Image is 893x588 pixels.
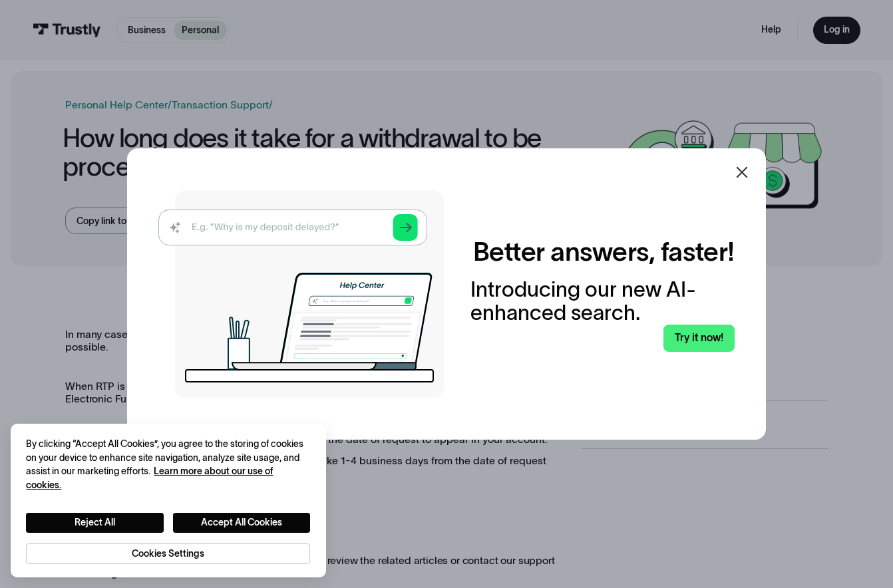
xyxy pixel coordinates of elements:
div: Cookie banner [11,424,326,577]
div: Privacy [26,437,310,565]
div: By clicking “Accept All Cookies”, you agree to the storing of cookies on your device to enhance s... [26,437,310,492]
a: Try it now! [663,325,735,352]
button: Accept All Cookies [173,513,310,533]
h2: Better answers, faster! [473,236,735,267]
button: Reject All [26,513,163,533]
button: Cookies Settings [26,543,310,565]
div: Introducing our new AI-enhanced search. [470,278,735,325]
